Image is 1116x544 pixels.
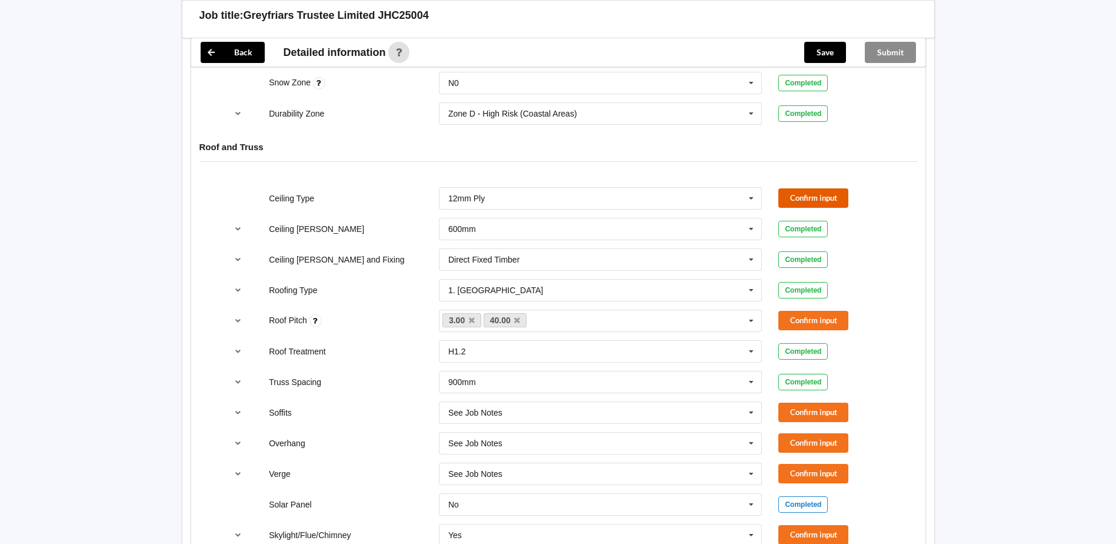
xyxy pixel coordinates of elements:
div: 600mm [448,225,476,233]
button: reference-toggle [226,249,249,270]
div: Direct Fixed Timber [448,256,519,264]
button: Confirm input [778,403,848,422]
span: Detailed information [284,47,386,58]
label: Soffits [269,408,292,417]
label: Snow Zone [269,78,313,87]
button: Save [804,42,846,63]
div: Completed [778,251,828,268]
div: Completed [778,75,828,91]
button: reference-toggle [226,280,249,301]
div: Completed [778,496,828,513]
label: Roof Treatment [269,347,326,356]
a: 3.00 [442,313,481,327]
a: 40.00 [484,313,527,327]
button: Confirm input [778,464,848,483]
label: Roof Pitch [269,316,309,325]
button: reference-toggle [226,433,249,454]
div: See Job Notes [448,439,502,447]
div: Completed [778,221,828,237]
div: 12mm Ply [448,194,485,203]
h3: Job title: [199,9,244,22]
div: Completed [778,343,828,360]
div: Yes [448,531,462,539]
label: Ceiling Type [269,194,314,203]
label: Ceiling [PERSON_NAME] and Fixing [269,255,404,264]
label: Skylight/Flue/Chimney [269,530,351,540]
div: Completed [778,374,828,390]
button: reference-toggle [226,341,249,362]
div: See Job Notes [448,409,502,417]
div: 1. [GEOGRAPHIC_DATA] [448,286,543,294]
button: Confirm input [778,311,848,330]
button: reference-toggle [226,371,249,393]
button: Back [201,42,265,63]
div: Zone D - High Risk (Coastal Areas) [448,110,577,118]
label: Overhang [269,439,305,448]
h4: Roof and Truss [199,141,917,152]
button: Confirm input [778,188,848,208]
label: Ceiling [PERSON_NAME] [269,224,364,234]
div: 900mm [448,378,476,386]
label: Solar Panel [269,500,311,509]
button: Confirm input [778,433,848,453]
button: reference-toggle [226,103,249,124]
div: See Job Notes [448,470,502,478]
h3: Greyfriars Trustee Limited JHC25004 [244,9,429,22]
div: No [448,500,459,509]
button: reference-toggle [226,463,249,485]
label: Durability Zone [269,109,324,118]
label: Truss Spacing [269,377,321,387]
button: reference-toggle [226,310,249,331]
label: Verge [269,469,291,479]
div: N0 [448,79,459,87]
div: Completed [778,105,828,122]
button: reference-toggle [226,218,249,240]
label: Roofing Type [269,286,317,295]
div: Completed [778,282,828,298]
button: reference-toggle [226,402,249,423]
div: H1.2 [448,347,466,356]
